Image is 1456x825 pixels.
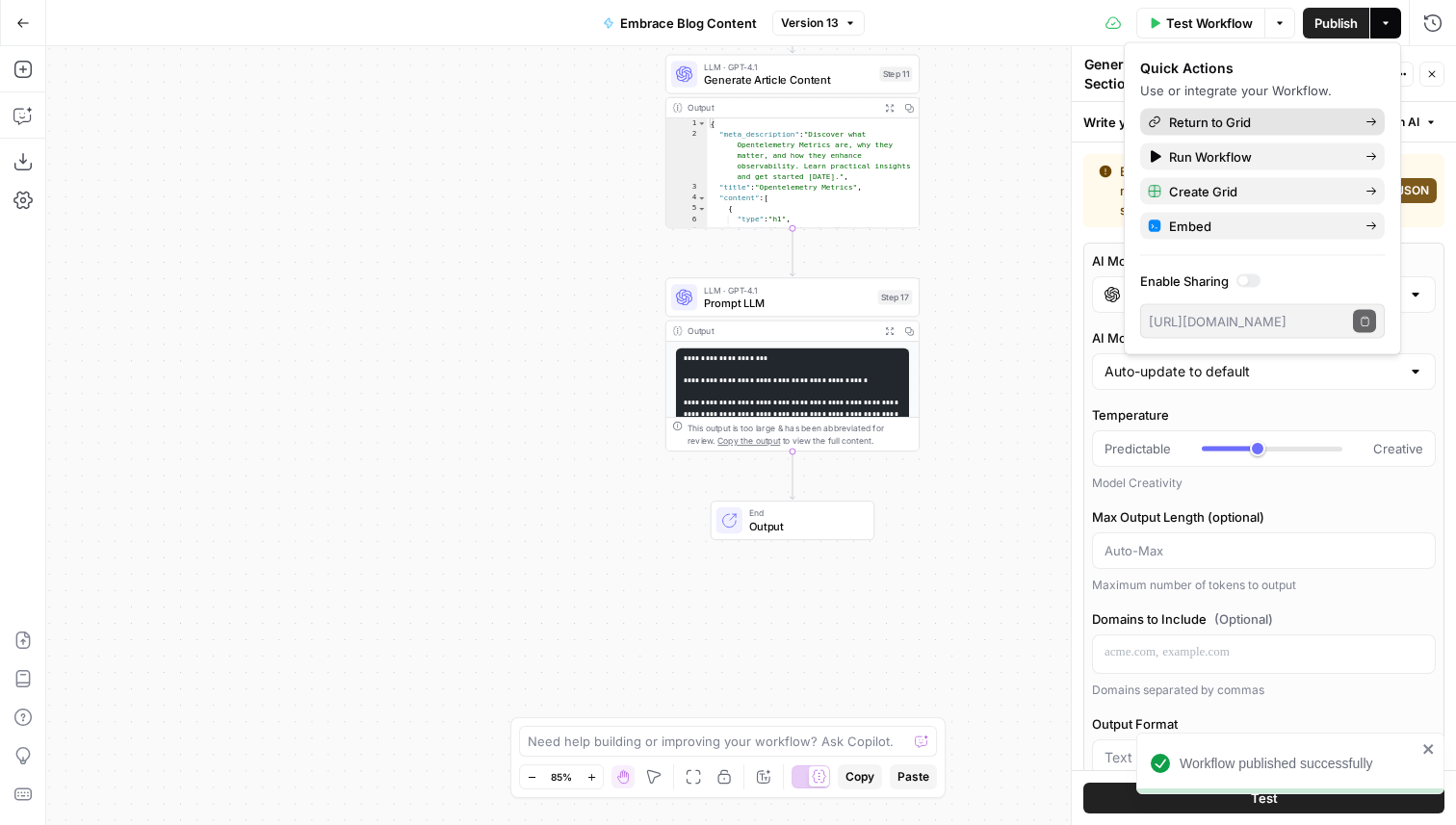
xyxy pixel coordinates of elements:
[688,101,874,115] div: Output
[1169,217,1350,236] span: Embed
[1105,362,1400,381] input: Auto-update to default
[704,283,871,296] span: LLM · GPT-4.1
[666,225,708,236] div: 7
[790,451,794,499] g: Edge from step_17 to end
[878,290,913,304] div: Step 17
[1169,182,1350,201] span: Create Grid
[879,66,912,81] div: Step 11
[591,8,768,39] button: Embrace Blog Content
[666,183,708,193] div: 3
[790,5,794,52] g: Edge from step_10 to step_11
[1092,577,1436,594] div: Maximum number of tokens to output
[704,71,873,88] span: Generate Article Content
[666,215,708,225] div: 6
[1422,741,1436,757] button: close
[1303,8,1369,39] button: Publish
[666,204,708,215] div: 5
[1314,13,1358,33] span: Publish
[1169,113,1350,132] span: Return to Grid
[1140,271,1385,291] label: Enable Sharing
[1251,788,1278,808] span: Test
[1373,439,1423,458] span: Creative
[1092,714,1436,734] label: Output Format
[845,768,874,786] span: Copy
[665,501,920,540] div: EndOutput
[1092,507,1436,527] label: Max Output Length (optional)
[749,506,861,520] span: End
[666,193,708,204] div: 4
[1092,475,1436,492] div: Model Creativity
[1105,748,1400,767] input: Text
[1180,754,1417,773] div: Workflow published successfully
[551,769,572,785] span: 85%
[1092,405,1436,425] label: Temperature
[790,228,794,275] g: Edge from step_11 to step_17
[704,61,873,74] span: LLM · GPT-4.1
[1105,541,1423,560] input: Auto-Max
[688,422,913,448] div: This output is too large & has been abbreviated for review. to view the full content.
[1083,783,1444,813] button: Test
[666,118,708,129] div: 1
[666,129,708,182] div: 2
[781,14,839,32] span: Version 13
[838,764,882,789] button: Copy
[717,436,780,446] span: Copy the output
[1092,609,1436,629] label: Domains to Include
[772,11,865,36] button: Version 13
[697,193,706,204] span: Toggle code folding, rows 4 through 86
[897,768,929,786] span: Paste
[1092,328,1436,348] label: AI Model Version
[1105,439,1171,458] span: Predictable
[1214,609,1273,629] span: (Optional)
[1169,147,1350,167] span: Run Workflow
[620,13,757,33] span: Embrace Blog Content
[749,518,861,534] span: Output
[1136,8,1264,39] button: Test Workflow
[890,764,937,789] button: Paste
[1099,162,1347,219] div: Enable JSON mode? Your prompt mentions JSON but output format is set to Text.
[1084,55,1256,93] textarea: Generate Dynamic Sections
[704,295,871,311] span: Prompt LLM
[1092,682,1436,699] div: Domains separated by commas
[1166,13,1253,33] span: Test Workflow
[1092,251,1436,271] label: AI Model
[697,118,706,129] span: Toggle code folding, rows 1 through 115
[688,324,874,338] div: Output
[1140,59,1385,78] div: Quick Actions
[665,55,920,229] div: LLM · GPT-4.1Generate Article ContentStep 11Output{ "meta_description":"Discover what Opentelemet...
[697,204,706,215] span: Toggle code folding, rows 5 through 8
[1140,83,1332,98] span: Use or integrate your Workflow.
